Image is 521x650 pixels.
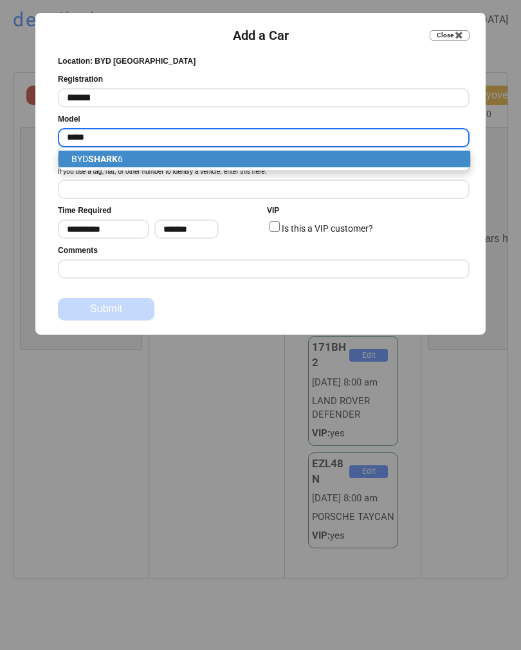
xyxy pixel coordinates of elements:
[282,223,373,234] label: Is this a VIP customer?
[430,30,470,41] button: Close ✖️
[58,74,103,85] div: Registration
[233,26,289,44] div: Add a Car
[267,205,279,216] div: VIP
[58,56,196,67] div: Location: BYD [GEOGRAPHIC_DATA]
[58,114,80,125] div: Model
[58,205,111,216] div: Time Required
[58,298,154,320] button: Submit
[59,151,470,167] p: BYD 6
[58,245,98,256] div: Comments
[58,167,267,176] div: If you use a tag, hat, or other number to identify a vehicle, enter this here.
[88,154,118,164] strong: SHARK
